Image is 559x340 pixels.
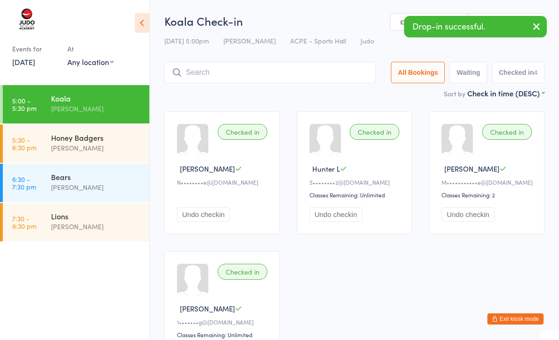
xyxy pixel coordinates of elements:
button: All Bookings [391,62,445,83]
div: [PERSON_NAME] [51,221,141,232]
div: Any location [67,57,114,67]
span: Judo [360,36,374,45]
div: Checked in [218,124,267,140]
span: [PERSON_NAME] [180,304,235,313]
span: Hunter L [312,164,340,174]
a: 7:30 -8:30 pmLions[PERSON_NAME] [3,203,149,241]
span: [PERSON_NAME] [223,36,276,45]
div: [PERSON_NAME] [51,143,141,153]
div: M•••••••••••e@[DOMAIN_NAME] [441,178,535,186]
button: Undo checkin [309,207,362,222]
button: Checked in4 [492,62,545,83]
div: Koala [51,93,141,103]
div: At [67,41,114,57]
div: Honey Badgers [51,132,141,143]
input: Search [164,62,375,83]
div: Lions [51,211,141,221]
div: Checked in [482,124,532,140]
span: ACPE - Sports Hall [290,36,346,45]
button: Waiting [449,62,487,83]
div: Drop-in successful. [404,16,547,37]
button: Undo checkin [177,207,230,222]
button: Exit kiosk mode [487,313,544,325]
div: Events for [12,41,58,57]
div: Checked in [218,264,267,280]
div: 4 [534,69,537,76]
div: Classes Remaining: Unlimited [309,191,403,199]
a: 5:00 -5:30 pmKoala[PERSON_NAME] [3,85,149,123]
time: 5:00 - 5:30 pm [12,97,37,112]
div: Classes Remaining: 2 [441,191,535,199]
time: 6:30 - 7:30 pm [12,175,36,190]
a: 6:30 -7:30 pmBears[PERSON_NAME] [3,164,149,202]
button: Undo checkin [441,207,494,222]
a: [DATE] [12,57,35,67]
a: 5:30 -6:30 pmHoney Badgers[PERSON_NAME] [3,124,149,163]
img: The Judo Way of Life Academy [9,7,44,32]
span: [PERSON_NAME] [180,164,235,174]
h2: Koala Check-in [164,13,544,29]
div: Checked in [350,124,399,140]
time: 7:30 - 8:30 pm [12,215,37,230]
div: Check in time (DESC) [467,88,544,98]
div: S••••••••2@[DOMAIN_NAME] [309,178,403,186]
div: N••••••••e@[DOMAIN_NAME] [177,178,270,186]
div: Classes Remaining: Unlimited [177,331,270,339]
div: 1•••••••g@[DOMAIN_NAME] [177,318,270,326]
span: [PERSON_NAME] [444,164,500,174]
span: [DATE] 5:00pm [164,36,209,45]
time: 5:30 - 6:30 pm [12,136,37,151]
div: Bears [51,172,141,182]
div: [PERSON_NAME] [51,182,141,193]
div: [PERSON_NAME] [51,103,141,114]
label: Sort by [444,89,465,98]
